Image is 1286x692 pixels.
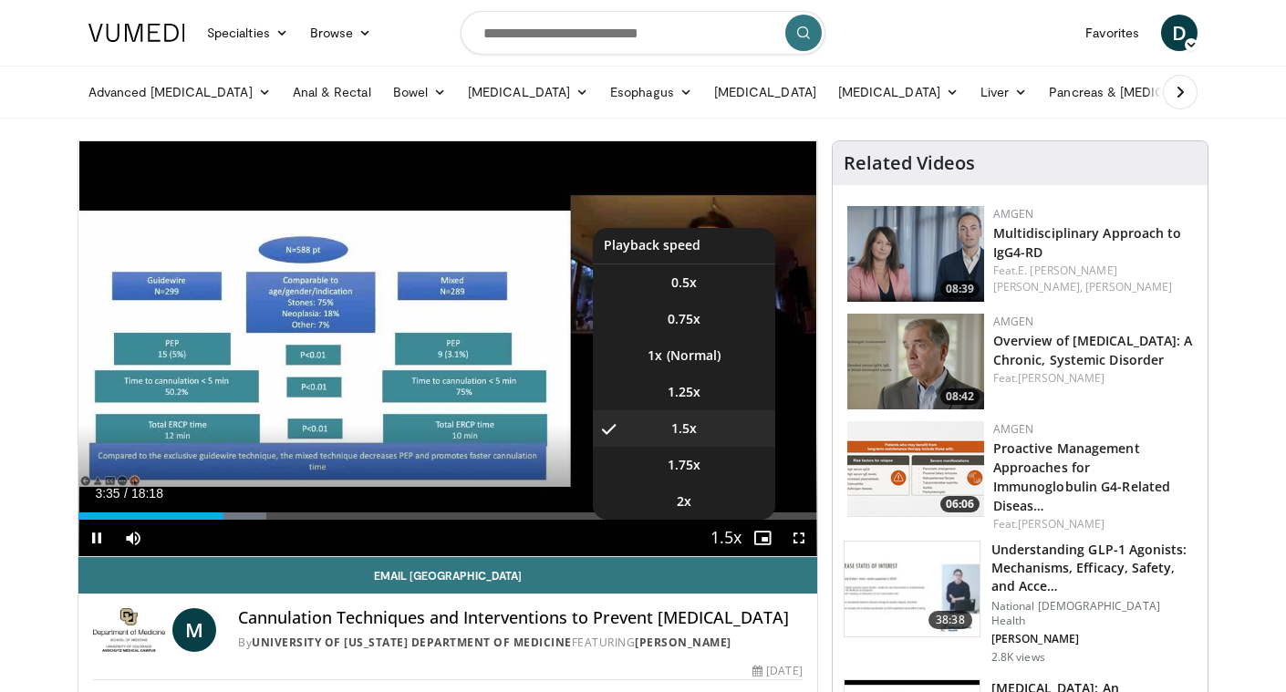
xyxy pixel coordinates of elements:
[196,15,299,51] a: Specialties
[238,608,802,628] h4: Cannulation Techniques and Interventions to Prevent [MEDICAL_DATA]
[993,314,1034,329] a: Amgen
[847,421,984,517] img: b07e8bac-fd62-4609-bac4-e65b7a485b7c.png.150x105_q85_crop-smart_upscale.png
[115,520,151,556] button: Mute
[993,516,1193,532] div: Feat.
[95,486,119,501] span: 3:35
[845,542,980,636] img: 10897e49-57d0-4dda-943f-d9cde9436bef.150x105_q85_crop-smart_upscale.jpg
[970,74,1038,110] a: Liver
[991,632,1197,646] p: [PERSON_NAME]
[93,608,165,652] img: University of Colorado Department of Medicine
[847,206,984,302] img: 04ce378e-5681-464e-a54a-15375da35326.png.150x105_q85_crop-smart_upscale.png
[847,206,984,302] a: 08:39
[299,15,383,51] a: Browse
[668,456,700,474] span: 1.75x
[172,608,216,652] a: M
[648,346,662,365] span: 1x
[635,635,731,650] a: [PERSON_NAME]
[252,635,572,650] a: University of [US_STATE] Department of Medicine
[1018,516,1105,532] a: [PERSON_NAME]
[124,486,128,501] span: /
[677,492,691,511] span: 2x
[847,314,984,409] img: 40cb7efb-a405-4d0b-b01f-0267f6ac2b93.png.150x105_q85_crop-smart_upscale.png
[668,310,700,328] span: 0.75x
[78,520,115,556] button: Pause
[752,663,802,679] div: [DATE]
[1085,279,1172,294] a: [PERSON_NAME]
[78,74,282,110] a: Advanced [MEDICAL_DATA]
[671,274,697,292] span: 0.5x
[844,541,1197,665] a: 38:38 Understanding GLP-1 Agonists: Mechanisms, Efficacy, Safety, and Acce… National [DEMOGRAPHIC...
[238,635,802,651] div: By FEATURING
[928,611,972,629] span: 38:38
[940,281,980,297] span: 08:39
[993,263,1117,294] a: E. [PERSON_NAME] [PERSON_NAME],
[781,520,817,556] button: Fullscreen
[993,263,1193,295] div: Feat.
[1018,370,1105,386] a: [PERSON_NAME]
[993,439,1171,514] a: Proactive Management Approaches for Immunoglobulin G4-Related Diseas…
[993,224,1182,261] a: Multidisciplinary Approach to IgG4-RD
[708,520,744,556] button: Playback Rate
[282,74,382,110] a: Anal & Rectal
[991,599,1197,628] p: National [DEMOGRAPHIC_DATA] Health
[847,421,984,517] a: 06:06
[991,650,1045,665] p: 2.8K views
[1161,15,1198,51] a: D
[847,314,984,409] a: 08:42
[131,486,163,501] span: 18:18
[457,74,599,110] a: [MEDICAL_DATA]
[993,370,1193,387] div: Feat.
[78,557,817,594] a: Email [GEOGRAPHIC_DATA]
[940,496,980,512] span: 06:06
[382,74,457,110] a: Bowel
[993,206,1034,222] a: Amgen
[940,388,980,405] span: 08:42
[1074,15,1150,51] a: Favorites
[744,520,781,556] button: Enable picture-in-picture mode
[703,74,827,110] a: [MEDICAL_DATA]
[993,421,1034,437] a: Amgen
[599,74,703,110] a: Esophagus
[461,11,825,55] input: Search topics, interventions
[78,141,817,557] video-js: Video Player
[993,332,1193,368] a: Overview of [MEDICAL_DATA]: A Chronic, Systemic Disorder
[668,383,700,401] span: 1.25x
[88,24,185,42] img: VuMedi Logo
[827,74,970,110] a: [MEDICAL_DATA]
[844,152,975,174] h4: Related Videos
[78,512,817,520] div: Progress Bar
[671,419,697,438] span: 1.5x
[1038,74,1251,110] a: Pancreas & [MEDICAL_DATA]
[991,541,1197,595] h3: Understanding GLP-1 Agonists: Mechanisms, Efficacy, Safety, and Acce…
